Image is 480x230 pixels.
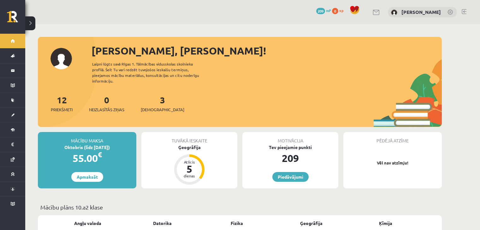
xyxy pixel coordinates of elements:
[343,132,442,144] div: Pēdējā atzīme
[242,132,338,144] div: Motivācija
[231,220,243,227] a: Fizika
[51,106,73,113] span: Priekšmeti
[391,9,397,16] img: Iļja Šestakovs
[141,106,184,113] span: [DEMOGRAPHIC_DATA]
[272,172,309,182] a: Piedāvājumi
[38,151,136,166] div: 55.00
[38,144,136,151] div: Oktobris (līdz [DATE])
[89,106,124,113] span: Neizlasītās ziņas
[316,8,325,14] span: 209
[242,151,338,166] div: 209
[89,94,124,113] a: 0Neizlasītās ziņas
[71,172,103,182] a: Apmaksāt
[141,144,237,186] a: Ģeogrāfija Atlicis 5 dienas
[92,61,210,84] div: Laipni lūgts savā Rīgas 1. Tālmācības vidusskolas skolnieka profilā. Šeit Tu vari redzēt tuvojošo...
[180,160,199,164] div: Atlicis
[401,9,441,15] a: [PERSON_NAME]
[38,132,136,144] div: Mācību maksa
[153,220,172,227] a: Datorika
[347,160,439,166] p: Vēl nav atzīmju!
[141,144,237,151] div: Ģeogrāfija
[40,203,439,211] p: Mācību plāns 10.a2 klase
[180,164,199,174] div: 5
[332,8,347,13] a: 0 xp
[98,150,102,159] span: €
[326,8,331,13] span: mP
[300,220,323,227] a: Ģeogrāfija
[379,220,392,227] a: Ķīmija
[242,144,338,151] div: Tev pieejamie punkti
[141,94,184,113] a: 3[DEMOGRAPHIC_DATA]
[316,8,331,13] a: 209 mP
[51,94,73,113] a: 12Priekšmeti
[92,43,442,58] div: [PERSON_NAME], [PERSON_NAME]!
[141,132,237,144] div: Tuvākā ieskaite
[339,8,343,13] span: xp
[180,174,199,178] div: dienas
[74,220,101,227] a: Angļu valoda
[7,11,25,27] a: Rīgas 1. Tālmācības vidusskola
[332,8,338,14] span: 0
